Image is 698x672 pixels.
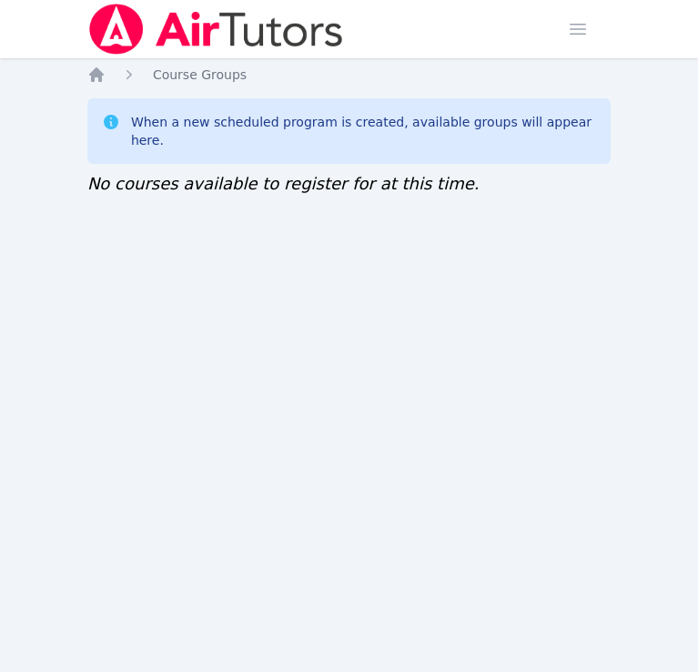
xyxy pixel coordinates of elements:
[87,4,345,55] img: Air Tutors
[131,113,596,149] div: When a new scheduled program is created, available groups will appear here.
[153,66,247,84] a: Course Groups
[87,66,611,84] nav: Breadcrumb
[153,67,247,82] span: Course Groups
[87,174,480,193] span: No courses available to register for at this time.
